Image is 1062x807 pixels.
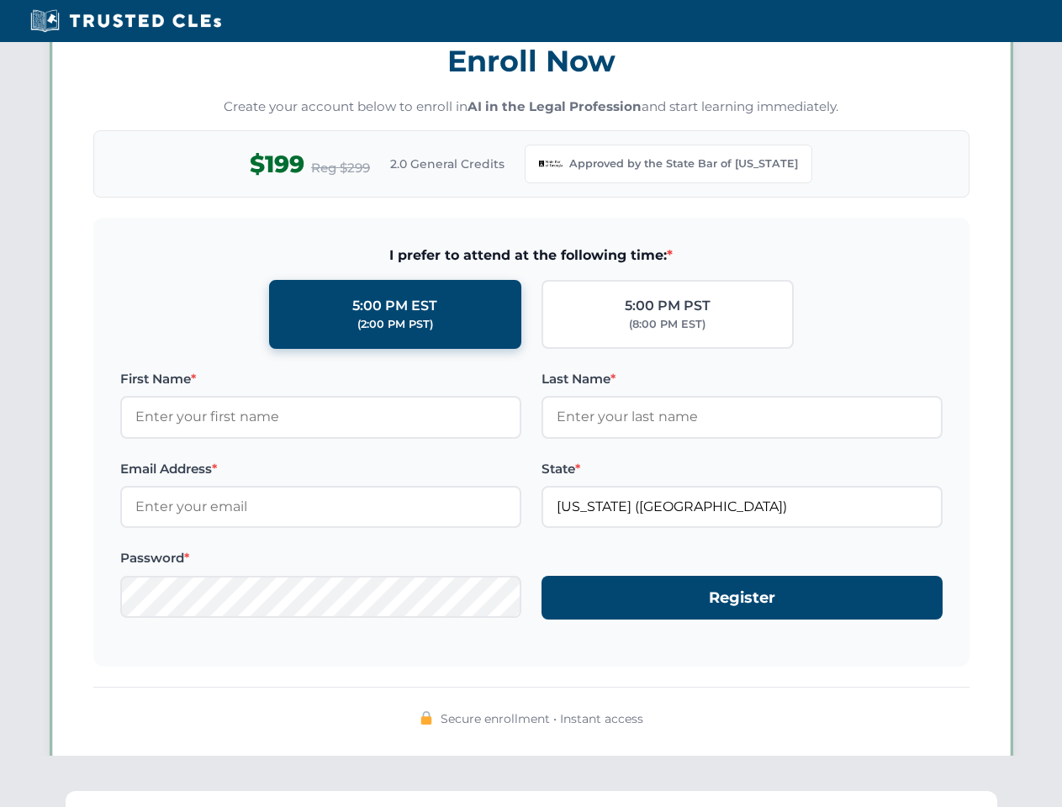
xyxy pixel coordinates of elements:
[390,155,505,173] span: 2.0 General Credits
[542,486,943,528] input: Georgia (GA)
[629,316,705,333] div: (8:00 PM EST)
[93,34,970,87] h3: Enroll Now
[539,152,563,176] img: Georgia Bar
[542,459,943,479] label: State
[569,156,798,172] span: Approved by the State Bar of [US_STATE]
[25,8,226,34] img: Trusted CLEs
[311,158,370,178] span: Reg $299
[468,98,642,114] strong: AI in the Legal Profession
[93,98,970,117] p: Create your account below to enroll in and start learning immediately.
[625,295,711,317] div: 5:00 PM PST
[120,548,521,568] label: Password
[120,369,521,389] label: First Name
[120,245,943,266] span: I prefer to attend at the following time:
[120,396,521,438] input: Enter your first name
[542,369,943,389] label: Last Name
[420,711,433,725] img: 🔒
[250,145,304,183] span: $199
[120,486,521,528] input: Enter your email
[542,576,943,620] button: Register
[352,295,437,317] div: 5:00 PM EST
[441,709,643,728] span: Secure enrollment • Instant access
[357,316,433,333] div: (2:00 PM PST)
[542,396,943,438] input: Enter your last name
[120,459,521,479] label: Email Address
